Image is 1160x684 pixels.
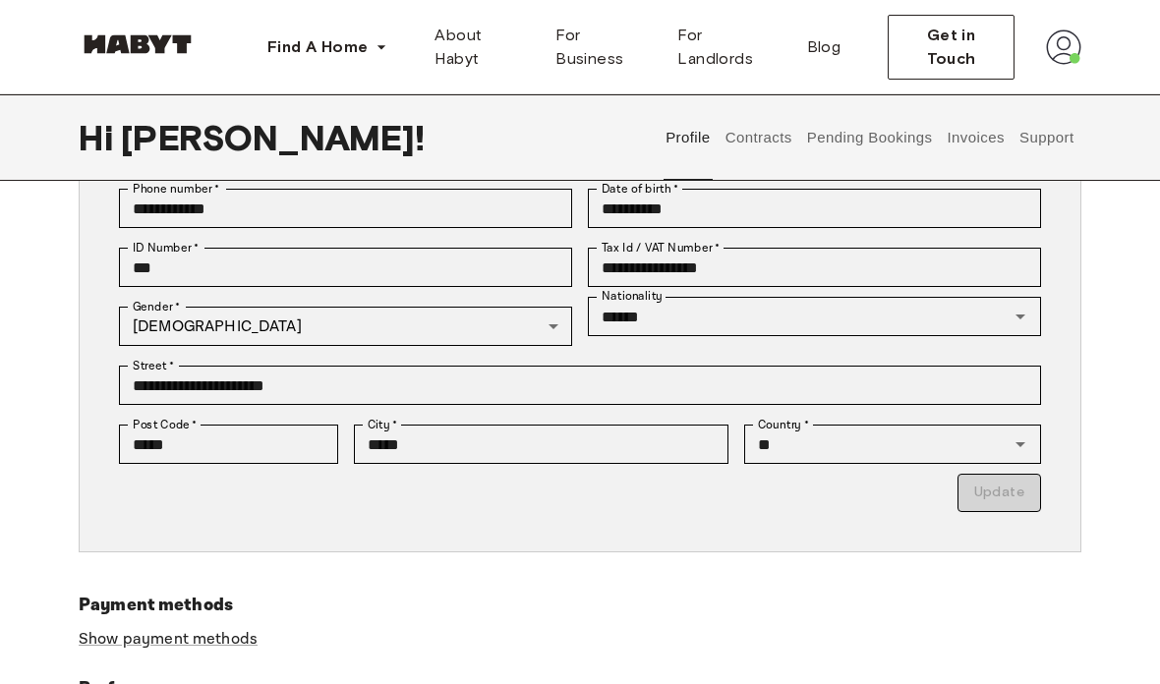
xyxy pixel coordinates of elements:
[79,629,258,650] a: Show payment methods
[602,239,720,256] label: Tax Id / VAT Number
[79,592,1081,619] h6: Payment methods
[79,34,197,54] img: Habyt
[807,35,841,59] span: Blog
[904,24,998,71] span: Get in Touch
[79,117,121,158] span: Hi
[133,298,180,315] label: Gender
[133,416,198,433] label: Post Code
[758,416,809,433] label: Country
[1016,94,1076,181] button: Support
[888,15,1015,80] button: Get in Touch
[588,189,1041,228] input: Choose date, selected date is Jan 7, 2002
[435,24,524,71] span: About Habyt
[133,180,220,198] label: Phone number
[723,94,794,181] button: Contracts
[677,24,775,71] span: For Landlords
[252,28,403,67] button: Find A Home
[419,16,540,79] a: About Habyt
[662,16,790,79] a: For Landlords
[602,180,678,198] label: Date of birth
[368,416,398,433] label: City
[540,16,662,79] a: For Business
[945,94,1007,181] button: Invoices
[133,239,199,256] label: ID Number
[791,16,857,79] a: Blog
[555,24,646,71] span: For Business
[602,288,663,305] label: Nationality
[1007,430,1034,458] button: Open
[119,307,572,346] div: [DEMOGRAPHIC_DATA]
[267,35,368,59] span: Find A Home
[659,94,1081,181] div: user profile tabs
[121,117,425,158] span: [PERSON_NAME] !
[804,94,935,181] button: Pending Bookings
[664,94,714,181] button: Profile
[133,357,174,374] label: Street
[1007,303,1034,330] button: Open
[1046,29,1081,65] img: avatar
